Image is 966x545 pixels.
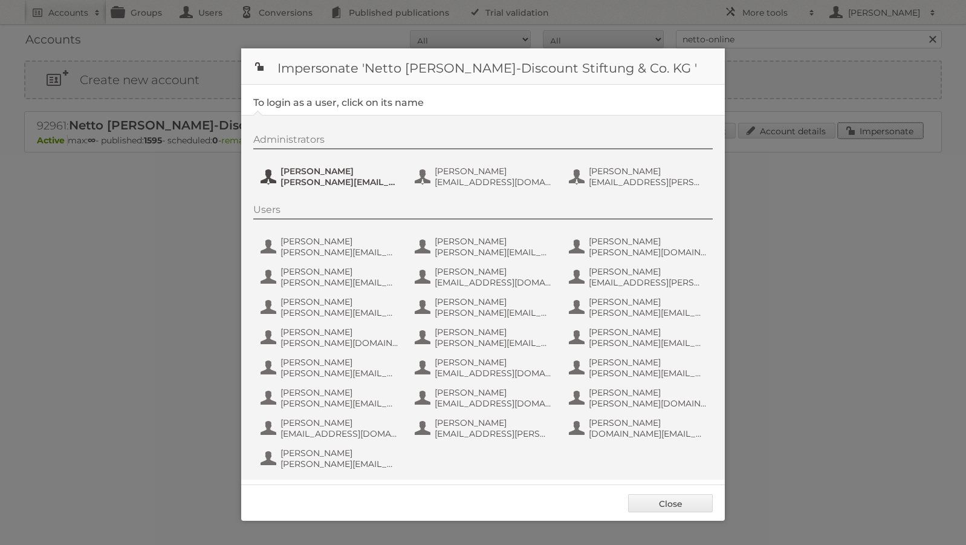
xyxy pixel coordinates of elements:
button: [PERSON_NAME] [EMAIL_ADDRESS][DOMAIN_NAME] [259,416,401,440]
span: [PERSON_NAME][EMAIL_ADDRESS][DOMAIN_NAME] [280,247,398,258]
span: [PERSON_NAME] [280,327,398,338]
span: [PERSON_NAME][EMAIL_ADDRESS][PERSON_NAME][DOMAIN_NAME] [589,338,706,348]
span: [PERSON_NAME][EMAIL_ADDRESS][PERSON_NAME][PERSON_NAME][DOMAIN_NAME] [280,398,398,409]
span: [EMAIL_ADDRESS][PERSON_NAME][PERSON_NAME][DOMAIN_NAME] [435,428,552,439]
a: Close [628,494,713,512]
button: [PERSON_NAME] [DOMAIN_NAME][EMAIL_ADDRESS][PERSON_NAME][DOMAIN_NAME] [568,416,710,440]
legend: To login as a user, click on its name [253,97,424,108]
button: [PERSON_NAME] [PERSON_NAME][DOMAIN_NAME][EMAIL_ADDRESS][PERSON_NAME][DOMAIN_NAME] [568,386,710,410]
span: [PERSON_NAME] [589,166,706,177]
span: [EMAIL_ADDRESS][DOMAIN_NAME] [435,277,552,288]
span: [DOMAIN_NAME][EMAIL_ADDRESS][PERSON_NAME][DOMAIN_NAME] [589,428,706,439]
span: [PERSON_NAME][EMAIL_ADDRESS][DOMAIN_NAME] [280,307,398,318]
span: [PERSON_NAME] [435,327,552,338]
span: [PERSON_NAME][EMAIL_ADDRESS][PERSON_NAME][DOMAIN_NAME] [280,277,398,288]
span: [PERSON_NAME][EMAIL_ADDRESS][PERSON_NAME][PERSON_NAME][DOMAIN_NAME] [589,307,706,318]
button: [PERSON_NAME] [PERSON_NAME][EMAIL_ADDRESS][PERSON_NAME][DOMAIN_NAME] [568,325,710,350]
span: [PERSON_NAME] [435,236,552,247]
button: [PERSON_NAME] [EMAIL_ADDRESS][DOMAIN_NAME] [413,386,556,410]
span: [PERSON_NAME] [589,417,706,428]
button: [PERSON_NAME] [PERSON_NAME][EMAIL_ADDRESS][PERSON_NAME][PERSON_NAME][DOMAIN_NAME] [259,386,401,410]
span: [PERSON_NAME] [589,266,706,277]
div: Users [253,204,713,220]
span: [PERSON_NAME] [435,417,552,428]
span: [EMAIL_ADDRESS][DOMAIN_NAME] [435,398,552,409]
button: [PERSON_NAME] [PERSON_NAME][EMAIL_ADDRESS][PERSON_NAME][PERSON_NAME][DOMAIN_NAME] [413,325,556,350]
span: [PERSON_NAME] [280,417,398,428]
button: [PERSON_NAME] [PERSON_NAME][EMAIL_ADDRESS][PERSON_NAME][DOMAIN_NAME] [259,446,401,471]
span: [PERSON_NAME] [589,327,706,338]
button: [PERSON_NAME] [PERSON_NAME][DOMAIN_NAME][EMAIL_ADDRESS][PERSON_NAME][PERSON_NAME][DOMAIN_NAME] [568,235,710,259]
span: [PERSON_NAME] [435,296,552,307]
button: [PERSON_NAME] [PERSON_NAME][EMAIL_ADDRESS][PERSON_NAME][DOMAIN_NAME] [259,265,401,289]
span: [PERSON_NAME][DOMAIN_NAME][EMAIL_ADDRESS][PERSON_NAME][PERSON_NAME][DOMAIN_NAME] [280,338,398,348]
span: [EMAIL_ADDRESS][PERSON_NAME][PERSON_NAME][DOMAIN_NAME] [589,177,706,188]
button: [PERSON_NAME] [PERSON_NAME][EMAIL_ADDRESS][DOMAIN_NAME] [259,295,401,319]
button: [PERSON_NAME] [PERSON_NAME][EMAIL_ADDRESS][PERSON_NAME][PERSON_NAME][DOMAIN_NAME] [413,235,556,259]
button: [PERSON_NAME] [EMAIL_ADDRESS][PERSON_NAME][PERSON_NAME][DOMAIN_NAME] [568,265,710,289]
span: [EMAIL_ADDRESS][DOMAIN_NAME] [435,368,552,379]
span: [PERSON_NAME] [589,387,706,398]
button: [PERSON_NAME] [EMAIL_ADDRESS][DOMAIN_NAME] [413,165,556,189]
span: [PERSON_NAME] [435,266,552,277]
button: [PERSON_NAME] [PERSON_NAME][DOMAIN_NAME][EMAIL_ADDRESS][PERSON_NAME][PERSON_NAME][DOMAIN_NAME] [259,325,401,350]
span: [PERSON_NAME] [280,387,398,398]
span: [PERSON_NAME] [280,448,398,459]
span: [EMAIL_ADDRESS][DOMAIN_NAME] [280,428,398,439]
button: [PERSON_NAME] [EMAIL_ADDRESS][PERSON_NAME][PERSON_NAME][DOMAIN_NAME] [568,165,710,189]
h1: Impersonate 'Netto [PERSON_NAME]-Discount Stiftung & Co. KG ' [241,48,725,85]
span: [PERSON_NAME][EMAIL_ADDRESS][DOMAIN_NAME] [589,368,706,379]
button: [PERSON_NAME] [EMAIL_ADDRESS][DOMAIN_NAME] [413,265,556,289]
span: [PERSON_NAME] [435,166,552,177]
button: [PERSON_NAME] [EMAIL_ADDRESS][DOMAIN_NAME] [413,356,556,380]
span: [PERSON_NAME][EMAIL_ADDRESS][PERSON_NAME][PERSON_NAME][DOMAIN_NAME] [435,247,552,258]
button: [PERSON_NAME] [PERSON_NAME][EMAIL_ADDRESS][DOMAIN_NAME] [259,235,401,259]
button: [PERSON_NAME] [PERSON_NAME][EMAIL_ADDRESS][PERSON_NAME][PERSON_NAME][DOMAIN_NAME] [259,356,401,380]
span: [PERSON_NAME][EMAIL_ADDRESS][PERSON_NAME][PERSON_NAME][DOMAIN_NAME] [280,368,398,379]
span: [PERSON_NAME][EMAIL_ADDRESS][PERSON_NAME][DOMAIN_NAME] [280,177,398,188]
div: Administrators [253,134,713,149]
button: [PERSON_NAME] [PERSON_NAME][EMAIL_ADDRESS][PERSON_NAME][DOMAIN_NAME] [259,165,401,189]
span: [PERSON_NAME][DOMAIN_NAME][EMAIL_ADDRESS][PERSON_NAME][DOMAIN_NAME] [589,398,706,409]
span: [PERSON_NAME] [589,296,706,307]
span: [PERSON_NAME][EMAIL_ADDRESS][PERSON_NAME][PERSON_NAME][DOMAIN_NAME] [435,338,552,348]
span: [PERSON_NAME] [435,357,552,368]
span: [PERSON_NAME] [435,387,552,398]
span: [PERSON_NAME] [280,266,398,277]
span: [PERSON_NAME] [589,357,706,368]
span: [PERSON_NAME] [280,357,398,368]
span: [PERSON_NAME][EMAIL_ADDRESS][PERSON_NAME][PERSON_NAME][DOMAIN_NAME] [435,307,552,318]
span: [PERSON_NAME] [280,236,398,247]
button: [PERSON_NAME] [PERSON_NAME][EMAIL_ADDRESS][PERSON_NAME][PERSON_NAME][DOMAIN_NAME] [568,295,710,319]
span: [PERSON_NAME] [280,296,398,307]
span: [EMAIL_ADDRESS][PERSON_NAME][PERSON_NAME][DOMAIN_NAME] [589,277,706,288]
span: [PERSON_NAME][DOMAIN_NAME][EMAIL_ADDRESS][PERSON_NAME][PERSON_NAME][DOMAIN_NAME] [589,247,706,258]
span: [PERSON_NAME] [280,166,398,177]
span: [PERSON_NAME] [589,236,706,247]
span: [EMAIL_ADDRESS][DOMAIN_NAME] [435,177,552,188]
span: [PERSON_NAME][EMAIL_ADDRESS][PERSON_NAME][DOMAIN_NAME] [280,459,398,469]
button: [PERSON_NAME] [PERSON_NAME][EMAIL_ADDRESS][PERSON_NAME][PERSON_NAME][DOMAIN_NAME] [413,295,556,319]
button: [PERSON_NAME] [PERSON_NAME][EMAIL_ADDRESS][DOMAIN_NAME] [568,356,710,380]
button: [PERSON_NAME] [EMAIL_ADDRESS][PERSON_NAME][PERSON_NAME][DOMAIN_NAME] [413,416,556,440]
